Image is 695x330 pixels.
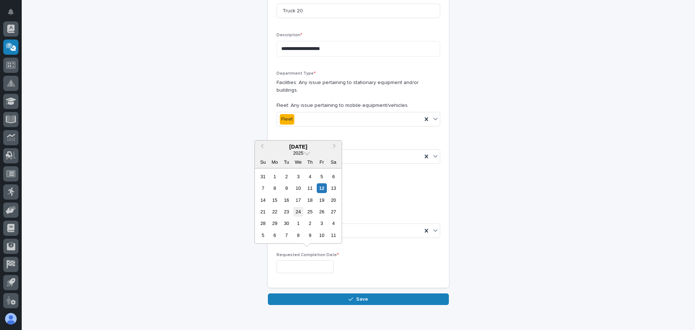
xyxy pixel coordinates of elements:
[293,150,303,156] span: 2025
[329,172,338,181] div: Choose Saturday, September 6th, 2025
[270,195,279,205] div: Choose Monday, September 15th, 2025
[305,207,315,217] div: Choose Thursday, September 25th, 2025
[270,230,279,240] div: Choose Monday, October 6th, 2025
[282,218,291,228] div: Choose Tuesday, September 30th, 2025
[317,195,327,205] div: Choose Friday, September 19th, 2025
[329,230,338,240] div: Choose Saturday, October 11th, 2025
[317,157,327,167] div: Fr
[9,9,18,20] div: Notifications
[282,230,291,240] div: Choose Tuesday, October 7th, 2025
[258,172,268,181] div: Choose Sunday, August 31st, 2025
[282,195,291,205] div: Choose Tuesday, September 16th, 2025
[329,218,338,228] div: Choose Saturday, October 4th, 2025
[282,207,291,217] div: Choose Tuesday, September 23rd, 2025
[305,183,315,193] div: Choose Thursday, September 11th, 2025
[329,207,338,217] div: Choose Saturday, September 27th, 2025
[293,230,303,240] div: Choose Wednesday, October 8th, 2025
[258,230,268,240] div: Choose Sunday, October 5th, 2025
[258,207,268,217] div: Choose Sunday, September 21st, 2025
[293,218,303,228] div: Choose Wednesday, October 1st, 2025
[280,114,294,125] div: Fleet
[356,296,368,302] span: Save
[293,195,303,205] div: Choose Wednesday, September 17th, 2025
[293,183,303,193] div: Choose Wednesday, September 10th, 2025
[305,157,315,167] div: Th
[317,183,327,193] div: Choose Friday, September 12th, 2025
[257,171,339,241] div: month 2025-09
[258,183,268,193] div: Choose Sunday, September 7th, 2025
[277,71,316,76] span: Department Type
[329,157,338,167] div: Sa
[255,143,342,150] div: [DATE]
[282,183,291,193] div: Choose Tuesday, September 9th, 2025
[305,230,315,240] div: Choose Thursday, October 9th, 2025
[277,79,440,109] p: Facilities: Any issue pertaining to stationary equipment and/or buildings. Fleet: Any issue perta...
[317,218,327,228] div: Choose Friday, October 3rd, 2025
[305,218,315,228] div: Choose Thursday, October 2nd, 2025
[270,207,279,217] div: Choose Monday, September 22nd, 2025
[317,230,327,240] div: Choose Friday, October 10th, 2025
[317,172,327,181] div: Choose Friday, September 5th, 2025
[258,218,268,228] div: Choose Sunday, September 28th, 2025
[329,195,338,205] div: Choose Saturday, September 20th, 2025
[277,33,302,37] span: Description
[277,253,339,257] span: Requested Completion Date
[293,172,303,181] div: Choose Wednesday, September 3rd, 2025
[282,172,291,181] div: Choose Tuesday, September 2nd, 2025
[270,172,279,181] div: Choose Monday, September 1st, 2025
[293,157,303,167] div: We
[270,157,279,167] div: Mo
[305,195,315,205] div: Choose Thursday, September 18th, 2025
[270,183,279,193] div: Choose Monday, September 8th, 2025
[256,141,267,153] button: Previous Month
[258,195,268,205] div: Choose Sunday, September 14th, 2025
[293,207,303,217] div: Choose Wednesday, September 24th, 2025
[268,293,449,305] button: Save
[329,183,338,193] div: Choose Saturday, September 13th, 2025
[3,4,18,20] button: Notifications
[282,157,291,167] div: Tu
[258,157,268,167] div: Su
[317,207,327,217] div: Choose Friday, September 26th, 2025
[3,311,18,326] button: users-avatar
[270,218,279,228] div: Choose Monday, September 29th, 2025
[329,141,341,153] button: Next Month
[305,172,315,181] div: Choose Thursday, September 4th, 2025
